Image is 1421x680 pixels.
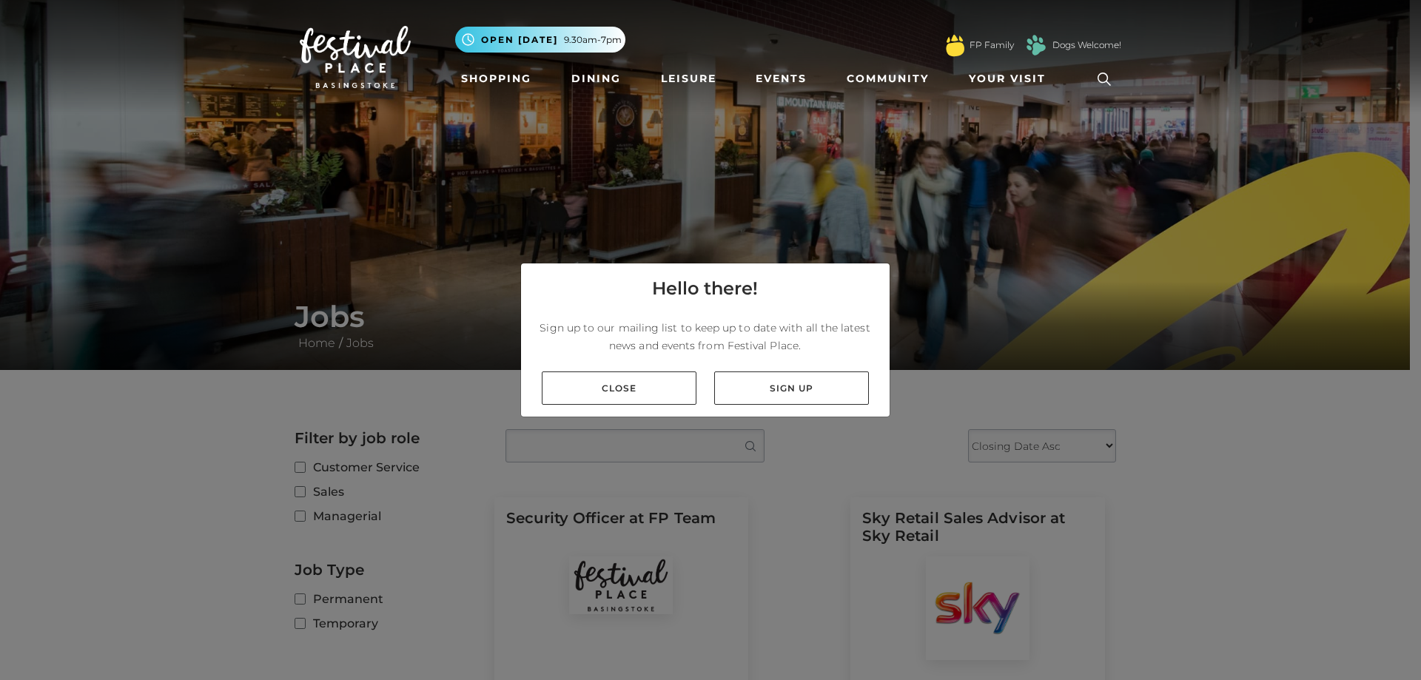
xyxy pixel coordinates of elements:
a: Close [542,371,696,405]
h4: Hello there! [652,275,758,302]
a: Leisure [655,65,722,92]
span: Open [DATE] [481,33,558,47]
a: Your Visit [963,65,1059,92]
p: Sign up to our mailing list to keep up to date with all the latest news and events from Festival ... [533,319,878,354]
button: Open [DATE] 9.30am-7pm [455,27,625,53]
a: Community [841,65,935,92]
a: Dogs Welcome! [1052,38,1121,52]
span: Your Visit [969,71,1046,87]
a: FP Family [970,38,1014,52]
a: Dining [565,65,627,92]
span: 9.30am-7pm [564,33,622,47]
img: Festival Place Logo [300,26,411,88]
a: Events [750,65,813,92]
a: Sign up [714,371,869,405]
a: Shopping [455,65,537,92]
